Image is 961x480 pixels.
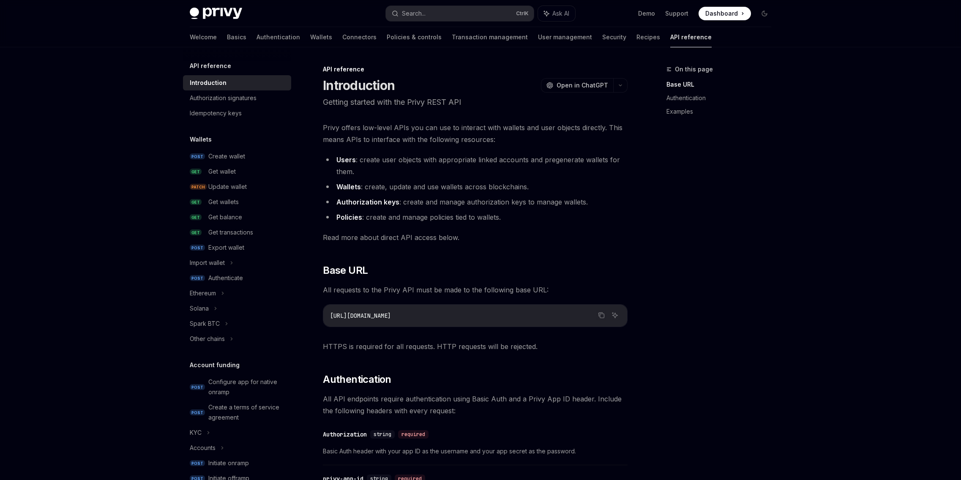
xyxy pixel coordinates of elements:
[323,446,628,456] span: Basic Auth header with your app ID as the username and your app secret as the password.
[190,199,202,205] span: GET
[227,27,246,47] a: Basics
[323,65,628,74] div: API reference
[183,240,291,255] a: POSTExport wallet
[208,151,245,161] div: Create wallet
[208,243,244,253] div: Export wallet
[190,78,227,88] div: Introduction
[190,169,202,175] span: GET
[557,81,608,90] span: Open in ChatGPT
[208,227,253,237] div: Get transactions
[323,393,628,417] span: All API endpoints require authentication using Basic Auth and a Privy App ID header. Include the ...
[596,310,607,321] button: Copy the contents from the code block
[190,460,205,466] span: POST
[190,229,202,236] span: GET
[208,212,242,222] div: Get balance
[402,8,426,19] div: Search...
[190,61,231,71] h5: API reference
[183,374,291,400] a: POSTConfigure app for native onramp
[336,155,356,164] strong: Users
[552,9,569,18] span: Ask AI
[190,288,216,298] div: Ethereum
[323,78,395,93] h1: Introduction
[208,197,239,207] div: Get wallets
[190,245,205,251] span: POST
[323,96,628,108] p: Getting started with the Privy REST API
[670,27,712,47] a: API reference
[636,27,660,47] a: Recipes
[208,166,236,177] div: Get wallet
[183,179,291,194] a: PATCHUpdate wallet
[323,373,391,386] span: Authentication
[183,90,291,106] a: Authorization signatures
[183,455,291,471] a: POSTInitiate onramp
[190,93,257,103] div: Authorization signatures
[190,27,217,47] a: Welcome
[323,284,628,296] span: All requests to the Privy API must be made to the following base URL:
[516,10,529,17] span: Ctrl K
[330,312,391,319] span: [URL][DOMAIN_NAME]
[208,182,247,192] div: Update wallet
[452,27,528,47] a: Transaction management
[190,258,225,268] div: Import wallet
[638,9,655,18] a: Demo
[310,27,332,47] a: Wallets
[387,27,442,47] a: Policies & controls
[323,430,367,439] div: Authorization
[183,194,291,210] a: GETGet wallets
[323,211,628,223] li: : create and manage policies tied to wallets.
[190,409,205,416] span: POST
[323,181,628,193] li: : create, update and use wallets across blockchains.
[336,183,361,191] strong: Wallets
[336,213,362,221] strong: Policies
[190,319,220,329] div: Spark BTC
[190,184,207,190] span: PATCH
[190,428,202,438] div: KYC
[190,134,212,145] h5: Wallets
[323,154,628,177] li: : create user objects with appropriate linked accounts and pregenerate wallets for them.
[602,27,626,47] a: Security
[675,64,713,74] span: On this page
[758,7,771,20] button: Toggle dark mode
[705,9,738,18] span: Dashboard
[609,310,620,321] button: Ask AI
[665,9,688,18] a: Support
[323,122,628,145] span: Privy offers low-level APIs you can use to interact with wallets and user objects directly. This ...
[183,75,291,90] a: Introduction
[541,78,613,93] button: Open in ChatGPT
[190,8,242,19] img: dark logo
[190,108,242,118] div: Idempotency keys
[183,225,291,240] a: GETGet transactions
[190,153,205,160] span: POST
[398,430,429,439] div: required
[183,270,291,286] a: POSTAuthenticate
[190,443,216,453] div: Accounts
[208,458,249,468] div: Initiate onramp
[323,196,628,208] li: : create and manage authorization keys to manage wallets.
[323,264,368,277] span: Base URL
[190,334,225,344] div: Other chains
[183,106,291,121] a: Idempotency keys
[190,303,209,314] div: Solana
[208,273,243,283] div: Authenticate
[190,214,202,221] span: GET
[323,232,628,243] span: Read more about direct API access below.
[190,275,205,281] span: POST
[183,164,291,179] a: GETGet wallet
[336,198,399,206] strong: Authorization keys
[374,431,391,438] span: string
[666,78,778,91] a: Base URL
[183,400,291,425] a: POSTCreate a terms of service agreement
[323,341,628,352] span: HTTPS is required for all requests. HTTP requests will be rejected.
[538,27,592,47] a: User management
[190,360,240,370] h5: Account funding
[342,27,377,47] a: Connectors
[699,7,751,20] a: Dashboard
[183,149,291,164] a: POSTCreate wallet
[257,27,300,47] a: Authentication
[183,210,291,225] a: GETGet balance
[208,402,286,423] div: Create a terms of service agreement
[666,91,778,105] a: Authentication
[538,6,575,21] button: Ask AI
[208,377,286,397] div: Configure app for native onramp
[386,6,534,21] button: Search...CtrlK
